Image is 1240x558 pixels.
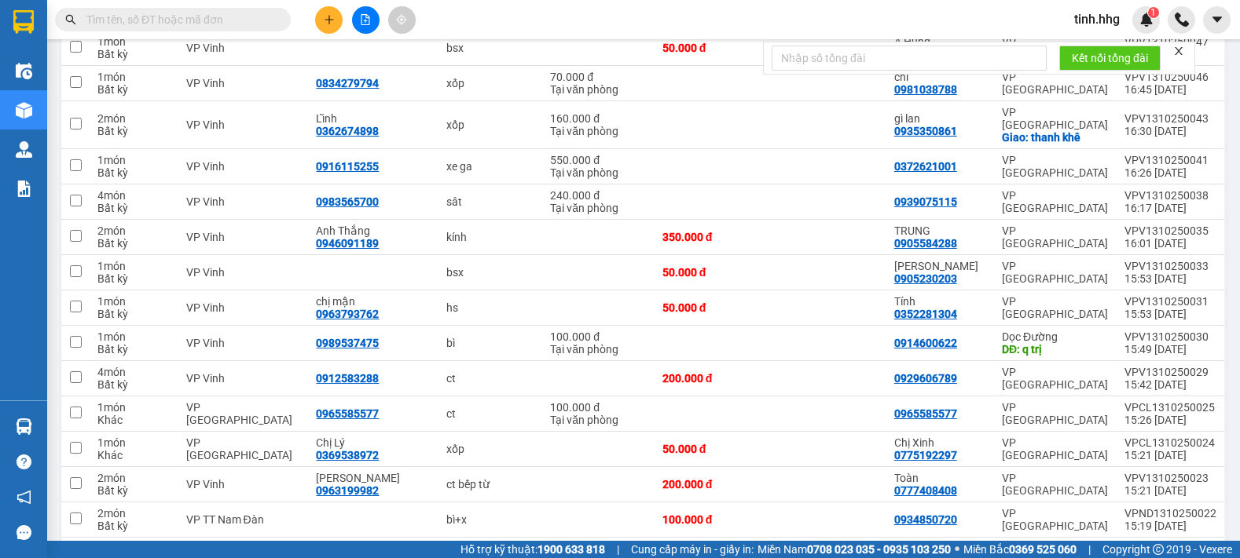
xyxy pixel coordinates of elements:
[324,14,335,25] span: plus
[955,546,959,553] span: ⚪️
[186,513,301,526] div: VP TT Nam Đàn
[1203,6,1231,34] button: caret-down
[1002,189,1109,214] div: VP [GEOGRAPHIC_DATA]
[1002,343,1109,356] div: DĐ: q trị
[1002,436,1109,461] div: VP [GEOGRAPHIC_DATA]
[316,195,379,208] div: 0983565700
[16,102,32,119] img: warehouse-icon
[550,202,646,214] div: Tại văn phòng
[315,6,343,34] button: plus
[446,478,534,491] div: ct bếp từ
[1002,472,1109,497] div: VP [GEOGRAPHIC_DATA]
[446,119,534,131] div: xốp
[1124,189,1216,202] div: VPV1310250038
[550,154,646,166] div: 550.000 đ
[1124,112,1216,125] div: VPV1310250043
[1153,544,1164,555] span: copyright
[316,112,431,125] div: Lĩnh
[550,71,646,83] div: 70.000 đ
[1124,224,1216,237] div: VPV1310250035
[894,337,957,349] div: 0914600622
[1002,131,1109,144] div: Giao: thanh khê
[1124,237,1216,250] div: 16:01 [DATE]
[758,541,951,558] span: Miền Nam
[1124,507,1216,520] div: VPND1310250022
[97,295,171,308] div: 1 món
[1124,166,1216,179] div: 16:26 [DATE]
[316,337,379,349] div: 0989537475
[550,414,646,426] div: Tại văn phòng
[16,418,32,435] img: warehouse-icon
[1124,520,1216,532] div: 15:19 [DATE]
[1062,9,1132,29] span: tinh.hhg
[894,472,986,484] div: Toàn
[1124,378,1216,391] div: 15:42 [DATE]
[446,195,534,208] div: sât
[97,366,171,378] div: 4 món
[316,449,379,461] div: 0369538972
[97,112,171,125] div: 2 món
[97,343,171,356] div: Bất kỳ
[894,272,957,285] div: 0905230203
[316,472,431,484] div: Cẩm Anh
[186,160,301,173] div: VP Vinh
[894,224,986,237] div: TRUNG
[1124,343,1216,356] div: 15:49 [DATE]
[894,125,957,137] div: 0935350861
[446,77,534,89] div: xốp
[316,237,379,250] div: 0946091189
[894,112,986,125] div: gì lan
[13,10,34,34] img: logo-vxr
[388,6,416,34] button: aim
[894,407,957,420] div: 0965585577
[186,401,301,426] div: VP [GEOGRAPHIC_DATA]
[662,231,763,243] div: 350.000 đ
[1124,472,1216,484] div: VPV1310250023
[186,436,301,461] div: VP [GEOGRAPHIC_DATA]
[446,513,534,526] div: bì+x
[97,436,171,449] div: 1 món
[97,449,171,461] div: Khác
[17,525,31,540] span: message
[316,372,379,385] div: 0912583288
[550,189,646,202] div: 240.000 đ
[772,46,1047,71] input: Nhập số tổng đài
[963,541,1077,558] span: Miền Bắc
[186,266,301,279] div: VP Vinh
[446,42,534,54] div: bsx
[1002,106,1109,131] div: VP [GEOGRAPHIC_DATA]
[97,484,171,497] div: Bất kỳ
[662,443,763,455] div: 50.000 đ
[662,513,763,526] div: 100.000 đ
[1002,366,1109,391] div: VP [GEOGRAPHIC_DATA]
[1072,49,1148,67] span: Kết nối tổng đài
[1173,46,1184,57] span: close
[537,543,605,556] strong: 1900 633 818
[316,436,431,449] div: Chị Lý
[617,541,619,558] span: |
[1124,295,1216,308] div: VPV1310250031
[1124,272,1216,285] div: 15:53 [DATE]
[446,231,534,243] div: kính
[1124,308,1216,320] div: 15:53 [DATE]
[97,35,171,48] div: 1 món
[16,63,32,79] img: warehouse-icon
[97,401,171,414] div: 1 món
[894,160,957,173] div: 0372621001
[1002,295,1109,320] div: VP [GEOGRAPHIC_DATA]
[1124,414,1216,426] div: 15:26 [DATE]
[894,237,957,250] div: 0905584288
[894,308,957,320] div: 0352281304
[894,83,957,96] div: 0981038788
[550,343,646,356] div: Tại văn phòng
[97,71,171,83] div: 1 món
[1002,507,1109,532] div: VP [GEOGRAPHIC_DATA]
[446,266,534,279] div: bsx
[316,77,379,89] div: 0834279794
[1124,449,1216,461] div: 15:21 [DATE]
[316,484,379,497] div: 0963199982
[446,443,534,455] div: xốp
[16,181,32,197] img: solution-icon
[1009,543,1077,556] strong: 0369 525 060
[1124,125,1216,137] div: 16:30 [DATE]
